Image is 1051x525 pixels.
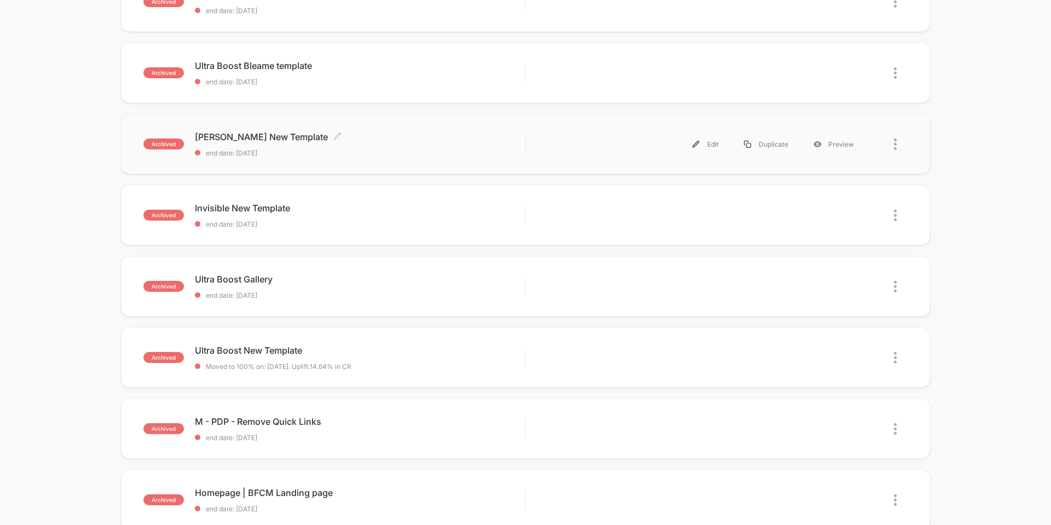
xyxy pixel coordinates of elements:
[143,67,184,78] span: archived
[195,345,525,356] span: Ultra Boost New Template
[894,352,897,364] img: close
[143,352,184,363] span: archived
[143,139,184,149] span: archived
[894,281,897,292] img: close
[195,274,525,285] span: Ultra Boost Gallery
[195,434,525,442] span: end date: [DATE]
[744,141,751,148] img: menu
[680,132,731,157] div: Edit
[894,67,897,79] img: close
[195,416,525,427] span: M - PDP - Remove Quick Links
[195,131,525,142] span: [PERSON_NAME] New Template
[195,149,525,157] span: end date: [DATE]
[195,78,525,86] span: end date: [DATE]
[894,139,897,150] img: close
[692,141,700,148] img: menu
[143,281,184,292] span: archived
[195,60,525,71] span: Ultra Boost Bleame template
[206,362,351,371] span: Moved to 100% on: [DATE] . Uplift: 14.64% in CR
[195,203,525,214] span: Invisible New Template
[801,132,867,157] div: Preview
[195,291,525,299] span: end date: [DATE]
[195,220,525,228] span: end date: [DATE]
[143,210,184,221] span: archived
[195,487,525,498] span: Homepage | BFCM Landing page
[894,210,897,221] img: close
[731,132,801,157] div: Duplicate
[894,494,897,506] img: close
[143,423,184,434] span: archived
[143,494,184,505] span: archived
[195,7,525,15] span: end date: [DATE]
[894,423,897,435] img: close
[195,505,525,513] span: end date: [DATE]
